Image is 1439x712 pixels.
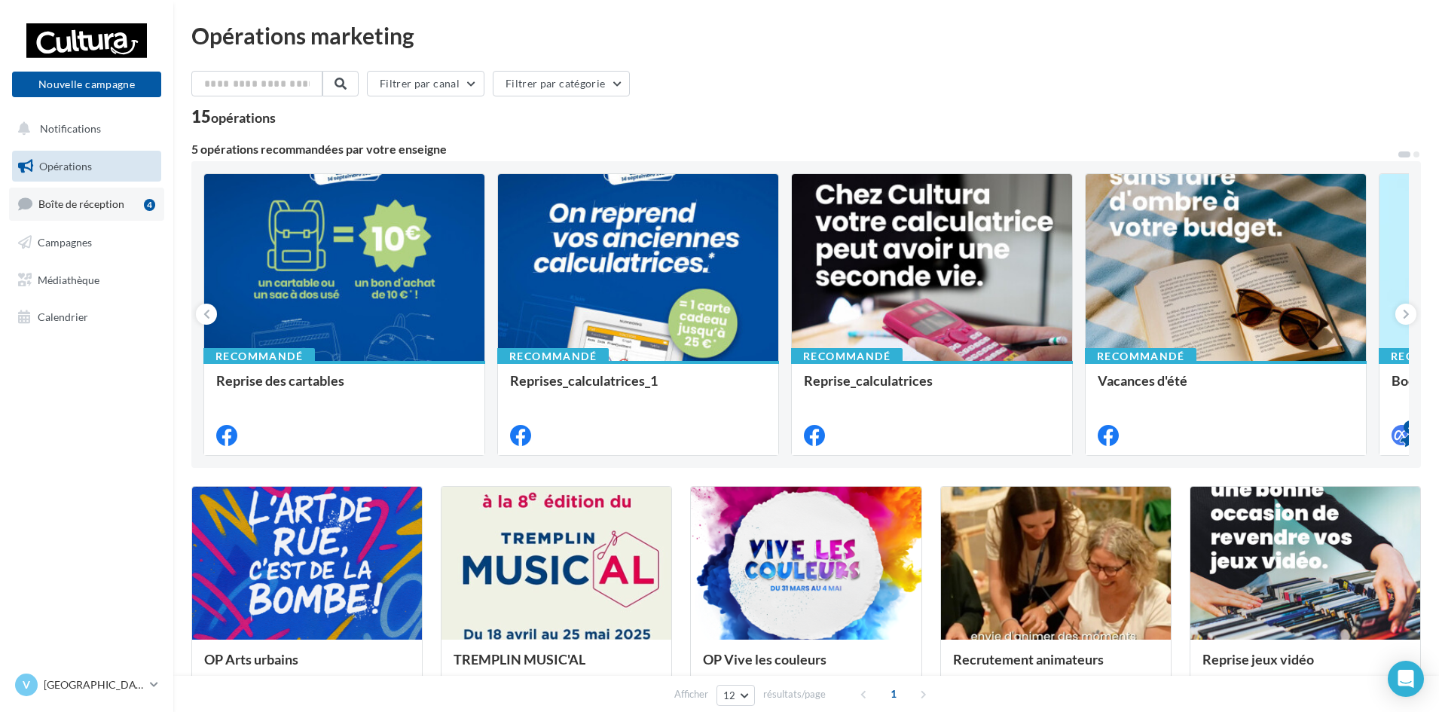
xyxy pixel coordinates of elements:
span: Campagnes [38,236,92,249]
div: Recommandé [203,348,315,365]
a: Opérations [9,151,164,182]
button: Nouvelle campagne [12,72,161,97]
div: Reprise_calculatrices [804,373,1060,403]
div: Recommandé [497,348,609,365]
a: Médiathèque [9,264,164,296]
div: 5 opérations recommandées par votre enseigne [191,143,1397,155]
div: 4 [144,199,155,211]
div: OP Arts urbains [204,652,410,682]
div: OP Vive les couleurs [703,652,909,682]
a: Calendrier [9,301,164,333]
div: opérations [211,111,276,124]
div: Recrutement animateurs [953,652,1159,682]
p: [GEOGRAPHIC_DATA] [44,677,144,692]
button: Filtrer par catégorie [493,71,630,96]
div: Open Intercom Messenger [1388,661,1424,697]
span: résultats/page [763,687,826,701]
span: 1 [881,682,906,706]
div: Opérations marketing [191,24,1421,47]
a: Campagnes [9,227,164,258]
div: Vacances d'été [1098,373,1354,403]
div: Reprises_calculatrices_1 [510,373,766,403]
div: 4 [1404,420,1417,434]
span: V [23,677,30,692]
a: V [GEOGRAPHIC_DATA] [12,671,161,699]
span: Afficher [674,687,708,701]
div: 15 [191,108,276,125]
button: Filtrer par canal [367,71,484,96]
a: Boîte de réception4 [9,188,164,220]
div: TREMPLIN MUSIC'AL [454,652,659,682]
span: Opérations [39,160,92,173]
div: Reprise jeux vidéo [1202,652,1408,682]
button: 12 [716,685,755,706]
span: Notifications [40,122,101,135]
div: Recommandé [791,348,903,365]
span: Boîte de réception [38,197,124,210]
span: Médiathèque [38,273,99,286]
span: 12 [723,689,736,701]
span: Calendrier [38,310,88,323]
div: Reprise des cartables [216,373,472,403]
div: Recommandé [1085,348,1196,365]
button: Notifications [9,113,158,145]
